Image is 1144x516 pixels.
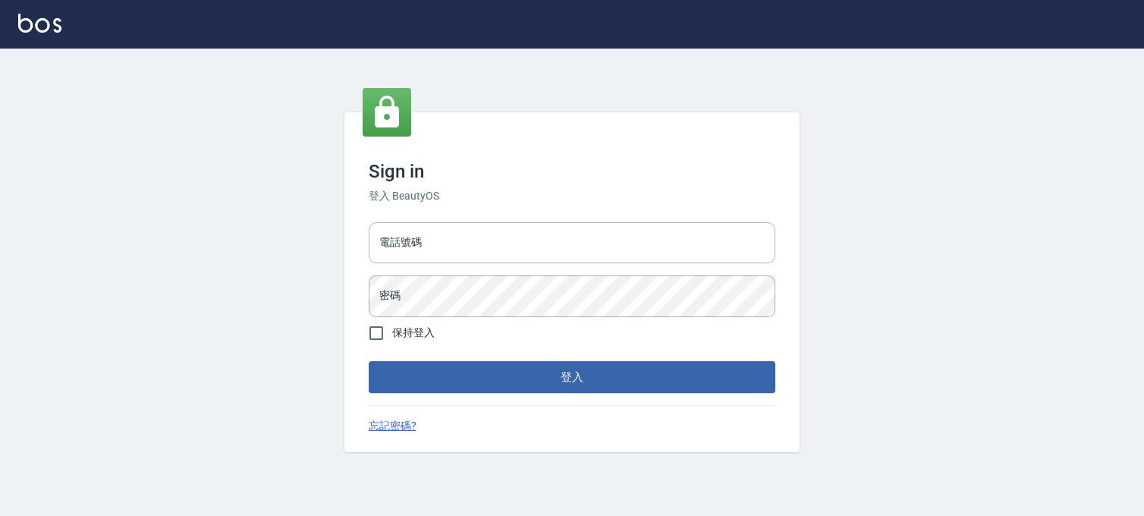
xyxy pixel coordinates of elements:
span: 保持登入 [392,325,435,341]
h3: Sign in [369,161,775,182]
button: 登入 [369,361,775,393]
a: 忘記密碼? [369,418,416,434]
h6: 登入 BeautyOS [369,188,775,204]
img: Logo [18,14,61,33]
